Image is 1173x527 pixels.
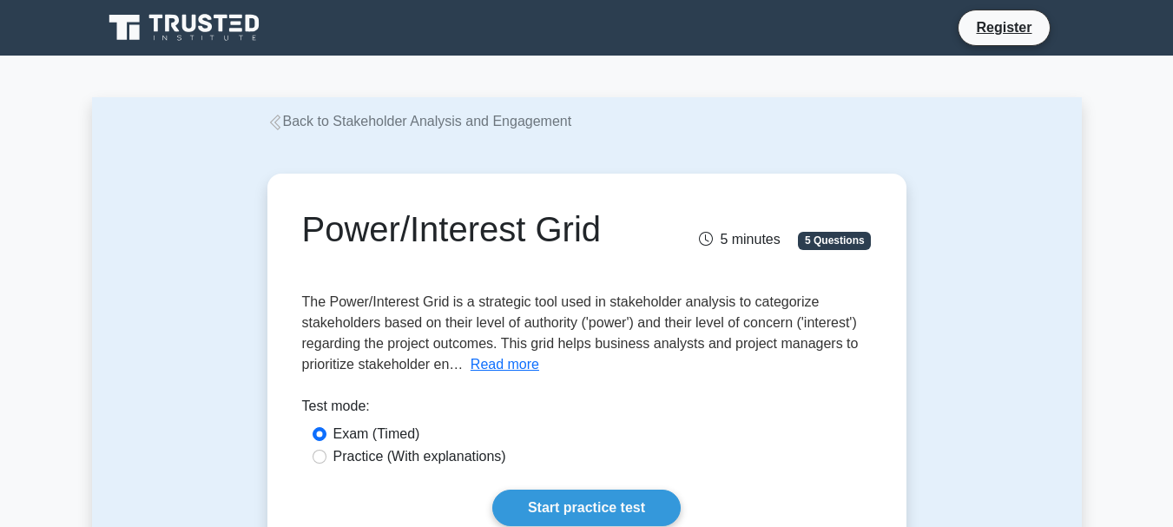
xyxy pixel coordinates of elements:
[492,490,681,526] a: Start practice test
[267,114,572,128] a: Back to Stakeholder Analysis and Engagement
[302,396,872,424] div: Test mode:
[965,16,1042,38] a: Register
[798,232,871,249] span: 5 Questions
[302,208,675,250] h1: Power/Interest Grid
[471,354,539,375] button: Read more
[333,424,420,445] label: Exam (Timed)
[302,294,859,372] span: The Power/Interest Grid is a strategic tool used in stakeholder analysis to categorize stakeholde...
[699,232,780,247] span: 5 minutes
[333,446,506,467] label: Practice (With explanations)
